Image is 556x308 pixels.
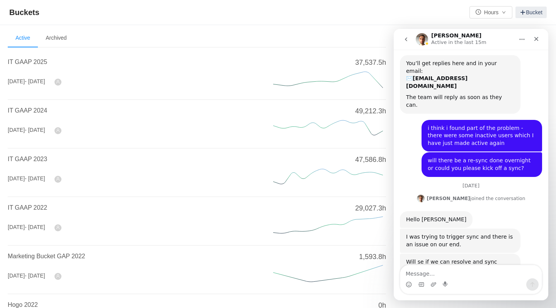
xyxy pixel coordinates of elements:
a: IT GAAP 2024 [8,107,47,114]
span: Buckets [9,6,44,19]
span: - [DATE] [25,224,45,230]
div: [DATE] [8,223,45,231]
i: icon: user [56,80,60,84]
div: [DATE] [8,272,45,280]
a: Marketing Bucket GAP 2022 [8,253,85,259]
span: - [DATE] [25,175,45,182]
span: 29,027.3h [355,203,386,214]
span: - [DATE] [25,127,45,133]
a: IT GAAP 2022 [8,204,47,211]
span: - [DATE] [25,273,45,279]
i: icon: user [56,274,60,278]
span: 1,593.8h [359,252,386,262]
div: [DATE] [8,175,45,183]
a: IT GAAP 2025 [8,59,47,65]
div: [DATE] [8,126,45,134]
a: Bucket [515,7,547,18]
a: Hogo 2022 [8,301,38,308]
i: icon: user [56,177,60,181]
li: Archived [38,29,74,47]
button: icon: clock-circleHoursicon: down [469,6,512,19]
div: [DATE] [8,77,45,86]
i: icon: user [56,128,60,132]
a: IT GAAP 2023 [8,156,47,162]
span: - [DATE] [25,78,45,84]
span: 47,586.8h [355,155,386,165]
span: 49,212.3h [355,106,386,116]
span: 37,537.5h [355,57,386,68]
i: icon: user [56,226,60,229]
li: Active [8,29,38,47]
iframe: Intercom live chat [394,29,548,300]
